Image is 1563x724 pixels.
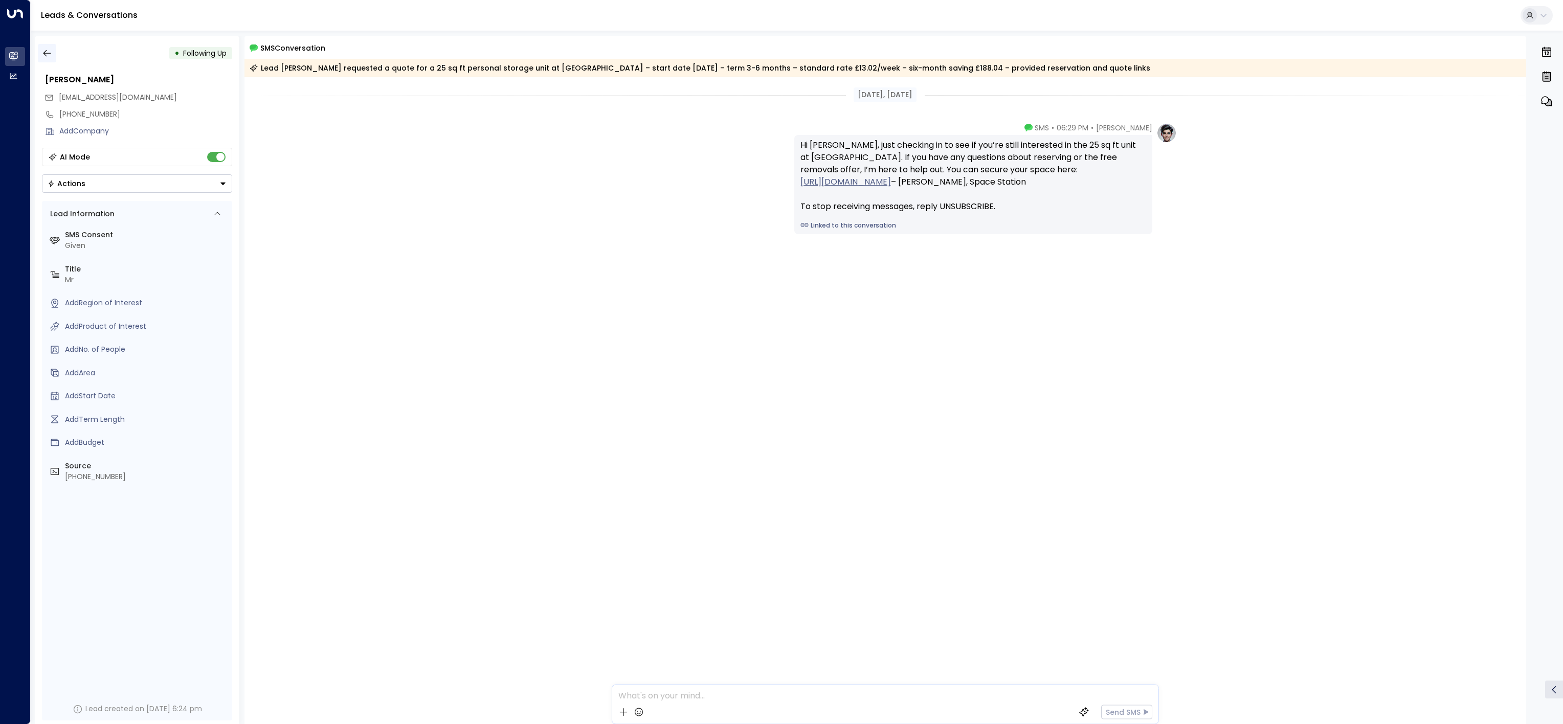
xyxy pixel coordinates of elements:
[85,704,202,714] div: Lead created on [DATE] 6:24 pm
[1096,123,1152,133] span: [PERSON_NAME]
[59,92,177,102] span: [EMAIL_ADDRESS][DOMAIN_NAME]
[1052,123,1054,133] span: •
[65,461,228,471] label: Source
[250,63,1150,73] div: Lead [PERSON_NAME] requested a quote for a 25 sq ft personal storage unit at [GEOGRAPHIC_DATA] – ...
[48,179,85,188] div: Actions
[59,109,232,120] div: [PHONE_NUMBER]
[800,221,1146,230] a: Linked to this conversation
[65,264,228,275] label: Title
[65,230,228,240] label: SMS Consent
[1156,123,1177,143] img: profile-logo.png
[65,321,228,332] div: AddProduct of Interest
[65,275,228,285] div: Mr
[59,126,232,137] div: AddCompany
[183,48,227,58] span: Following Up
[45,74,232,86] div: [PERSON_NAME]
[65,344,228,355] div: AddNo. of People
[65,391,228,401] div: AddStart Date
[59,92,177,103] span: colinericwenlock@gmail.com
[42,174,232,193] button: Actions
[65,471,228,482] div: [PHONE_NUMBER]
[1057,123,1088,133] span: 06:29 PM
[1091,123,1093,133] span: •
[60,152,90,162] div: AI Mode
[800,176,891,188] a: [URL][DOMAIN_NAME]
[854,87,917,102] div: [DATE], [DATE]
[65,414,228,425] div: AddTerm Length
[42,174,232,193] div: Button group with a nested menu
[800,139,1146,213] div: Hi [PERSON_NAME], just checking in to see if you’re still interested in the 25 sq ft unit at [GEO...
[1035,123,1049,133] span: SMS
[47,209,115,219] div: Lead Information
[65,298,228,308] div: AddRegion of Interest
[260,42,325,54] span: SMS Conversation
[65,437,228,448] div: AddBudget
[65,240,228,251] div: Given
[65,368,228,378] div: AddArea
[174,44,180,62] div: •
[41,9,138,21] a: Leads & Conversations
